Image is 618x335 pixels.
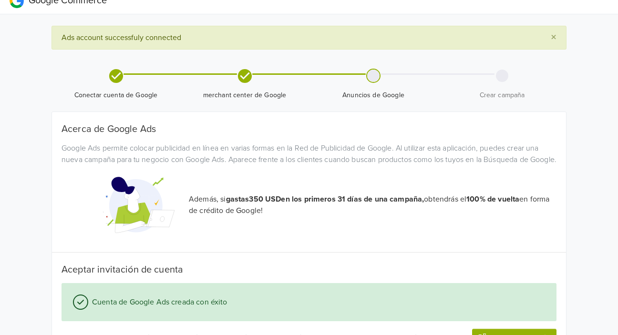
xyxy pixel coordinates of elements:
p: Además, si obtendrás el en forma de crédito de Google! [189,193,556,216]
img: Google Promotional Codes [103,169,175,241]
span: Cuenta de Google Ads creada con éxito [88,296,227,308]
h5: Aceptar invitación de cuenta [62,264,556,275]
span: × [551,30,556,44]
strong: gastas 350 USD en los primeros 31 días de una campaña, [226,194,424,204]
span: Conectar cuenta de Google [55,91,176,100]
span: merchant center de Google [184,91,305,100]
button: Close [541,26,566,49]
span: Crear campaña [442,91,563,100]
div: Ads account successfuly connected [51,26,566,50]
span: Anuncios de Google [313,91,434,100]
strong: 100% de vuelta [466,194,519,204]
div: Google Ads permite colocar publicidad en línea en varias formas en la Red de Publicidad de Google... [54,142,564,165]
h5: Acerca de Google Ads [62,123,556,135]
